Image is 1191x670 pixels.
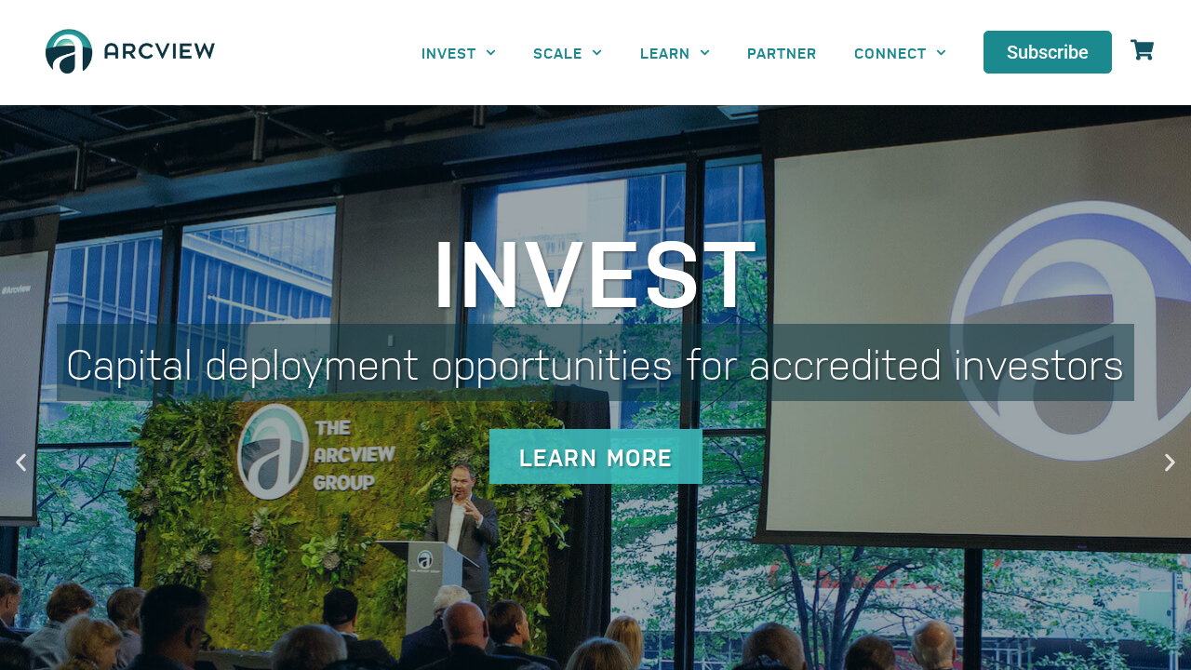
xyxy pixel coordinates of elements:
[489,429,703,484] div: Learn More
[836,32,965,74] a: CONNECT
[1007,43,1089,61] span: Subscribe
[622,32,729,74] a: LEARN
[729,32,836,74] a: PARTNER
[9,450,33,474] div: Previous slide
[984,31,1112,74] a: Subscribe
[403,32,965,74] nav: Menu
[57,324,1134,401] div: Capital deployment opportunities for accredited investors
[515,32,621,74] a: SCALE
[403,32,515,74] a: INVEST
[37,19,223,87] img: The Arcview Group
[57,221,1134,315] div: Invest
[1158,450,1182,474] div: Next slide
